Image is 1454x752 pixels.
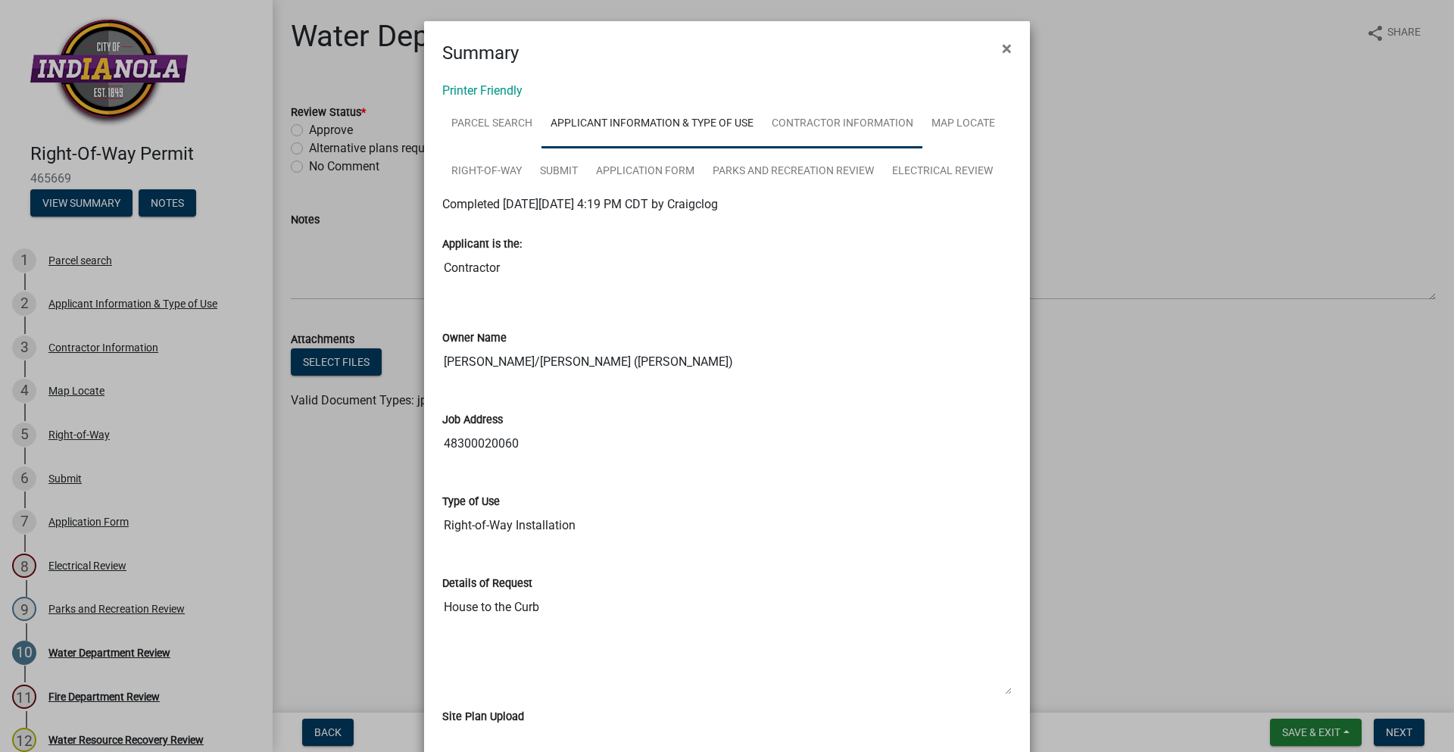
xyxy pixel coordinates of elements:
[704,148,883,196] a: Parks and Recreation Review
[587,148,704,196] a: Application Form
[442,712,524,722] label: Site Plan Upload
[531,148,587,196] a: Submit
[442,39,519,67] h4: Summary
[883,148,1002,196] a: Electrical Review
[442,100,541,148] a: Parcel search
[442,83,523,98] a: Printer Friendly
[442,497,500,507] label: Type of Use
[442,415,503,426] label: Job Address
[442,148,531,196] a: Right-of-Way
[990,27,1024,70] button: Close
[442,239,522,250] label: Applicant is the:
[922,100,1004,148] a: Map Locate
[442,197,718,211] span: Completed [DATE][DATE] 4:19 PM CDT by Craigclog
[442,592,1012,695] textarea: House to the Curb
[541,100,763,148] a: Applicant Information & Type of Use
[442,333,507,344] label: Owner Name
[442,579,532,589] label: Details of Request
[1002,38,1012,59] span: ×
[763,100,922,148] a: Contractor Information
